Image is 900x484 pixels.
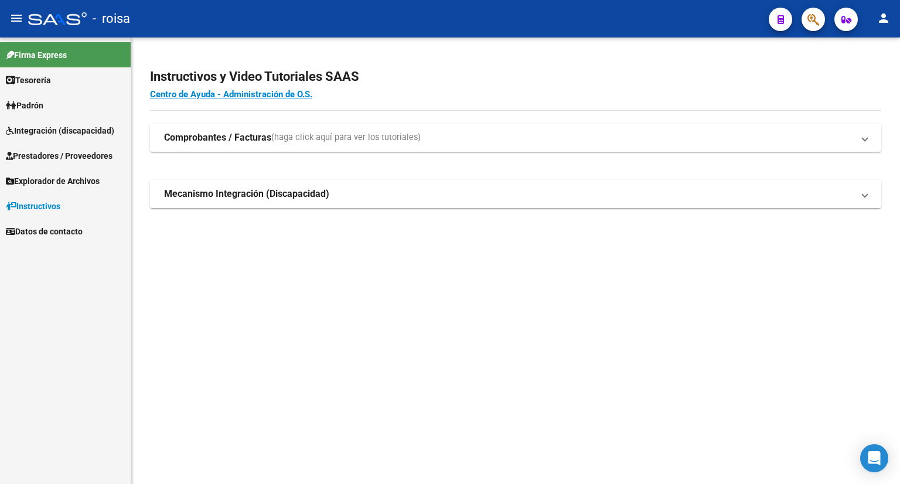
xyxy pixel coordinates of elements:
strong: Comprobantes / Facturas [164,131,271,144]
mat-expansion-panel-header: Mecanismo Integración (Discapacidad) [150,180,881,208]
mat-icon: person [877,11,891,25]
span: Padrón [6,99,43,112]
span: Instructivos [6,200,60,213]
mat-icon: menu [9,11,23,25]
a: Centro de Ayuda - Administración de O.S. [150,89,312,100]
div: Open Intercom Messenger [860,444,888,472]
mat-expansion-panel-header: Comprobantes / Facturas(haga click aquí para ver los tutoriales) [150,124,881,152]
span: (haga click aquí para ver los tutoriales) [271,131,421,144]
span: Explorador de Archivos [6,175,100,188]
span: Tesorería [6,74,51,87]
span: - roisa [93,6,130,32]
strong: Mecanismo Integración (Discapacidad) [164,188,329,200]
span: Datos de contacto [6,225,83,238]
span: Integración (discapacidad) [6,124,114,137]
span: Prestadores / Proveedores [6,149,112,162]
h2: Instructivos y Video Tutoriales SAAS [150,66,881,88]
span: Firma Express [6,49,67,62]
